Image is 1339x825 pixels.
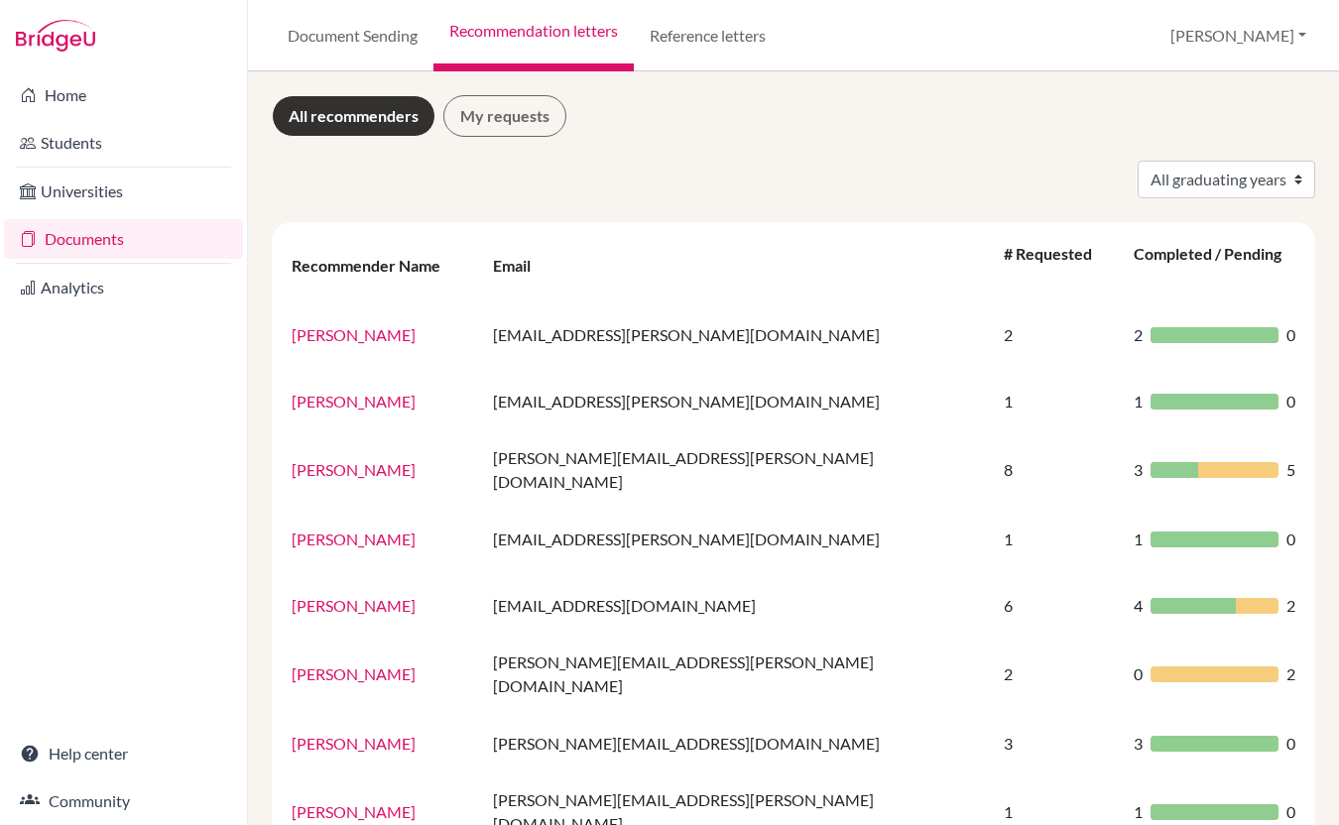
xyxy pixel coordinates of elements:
[1134,323,1143,347] span: 2
[992,639,1122,710] td: 2
[443,95,566,137] a: My requests
[1286,662,1295,686] span: 2
[1161,17,1315,55] button: [PERSON_NAME]
[481,710,992,776] td: [PERSON_NAME][EMAIL_ADDRESS][DOMAIN_NAME]
[1286,594,1295,618] span: 2
[493,256,550,275] div: Email
[292,460,416,479] a: [PERSON_NAME]
[1134,458,1143,482] span: 3
[292,325,416,344] a: [PERSON_NAME]
[992,710,1122,776] td: 3
[992,301,1122,368] td: 2
[4,734,243,773] a: Help center
[4,75,243,115] a: Home
[4,172,243,211] a: Universities
[4,123,243,163] a: Students
[481,639,992,710] td: [PERSON_NAME][EMAIL_ADDRESS][PERSON_NAME][DOMAIN_NAME]
[1134,528,1143,551] span: 1
[481,434,992,506] td: [PERSON_NAME][EMAIL_ADDRESS][PERSON_NAME][DOMAIN_NAME]
[292,530,416,548] a: [PERSON_NAME]
[1286,323,1295,347] span: 0
[1134,800,1143,824] span: 1
[1134,732,1143,756] span: 3
[292,734,416,753] a: [PERSON_NAME]
[292,664,416,683] a: [PERSON_NAME]
[1286,800,1295,824] span: 0
[481,368,992,434] td: [EMAIL_ADDRESS][PERSON_NAME][DOMAIN_NAME]
[481,506,992,572] td: [EMAIL_ADDRESS][PERSON_NAME][DOMAIN_NAME]
[292,802,416,821] a: [PERSON_NAME]
[1004,244,1092,287] div: # Requested
[292,392,416,411] a: [PERSON_NAME]
[992,368,1122,434] td: 1
[292,256,460,275] div: Recommender Name
[4,268,243,307] a: Analytics
[1286,732,1295,756] span: 0
[1286,458,1295,482] span: 5
[992,572,1122,639] td: 6
[16,20,95,52] img: Bridge-U
[4,781,243,821] a: Community
[992,434,1122,506] td: 8
[272,95,435,137] a: All recommenders
[1286,528,1295,551] span: 0
[292,596,416,615] a: [PERSON_NAME]
[481,572,992,639] td: [EMAIL_ADDRESS][DOMAIN_NAME]
[1286,390,1295,413] span: 0
[481,301,992,368] td: [EMAIL_ADDRESS][PERSON_NAME][DOMAIN_NAME]
[4,219,243,259] a: Documents
[1134,390,1143,413] span: 1
[992,506,1122,572] td: 1
[1134,662,1143,686] span: 0
[1134,594,1143,618] span: 4
[1134,244,1281,287] div: Completed / Pending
